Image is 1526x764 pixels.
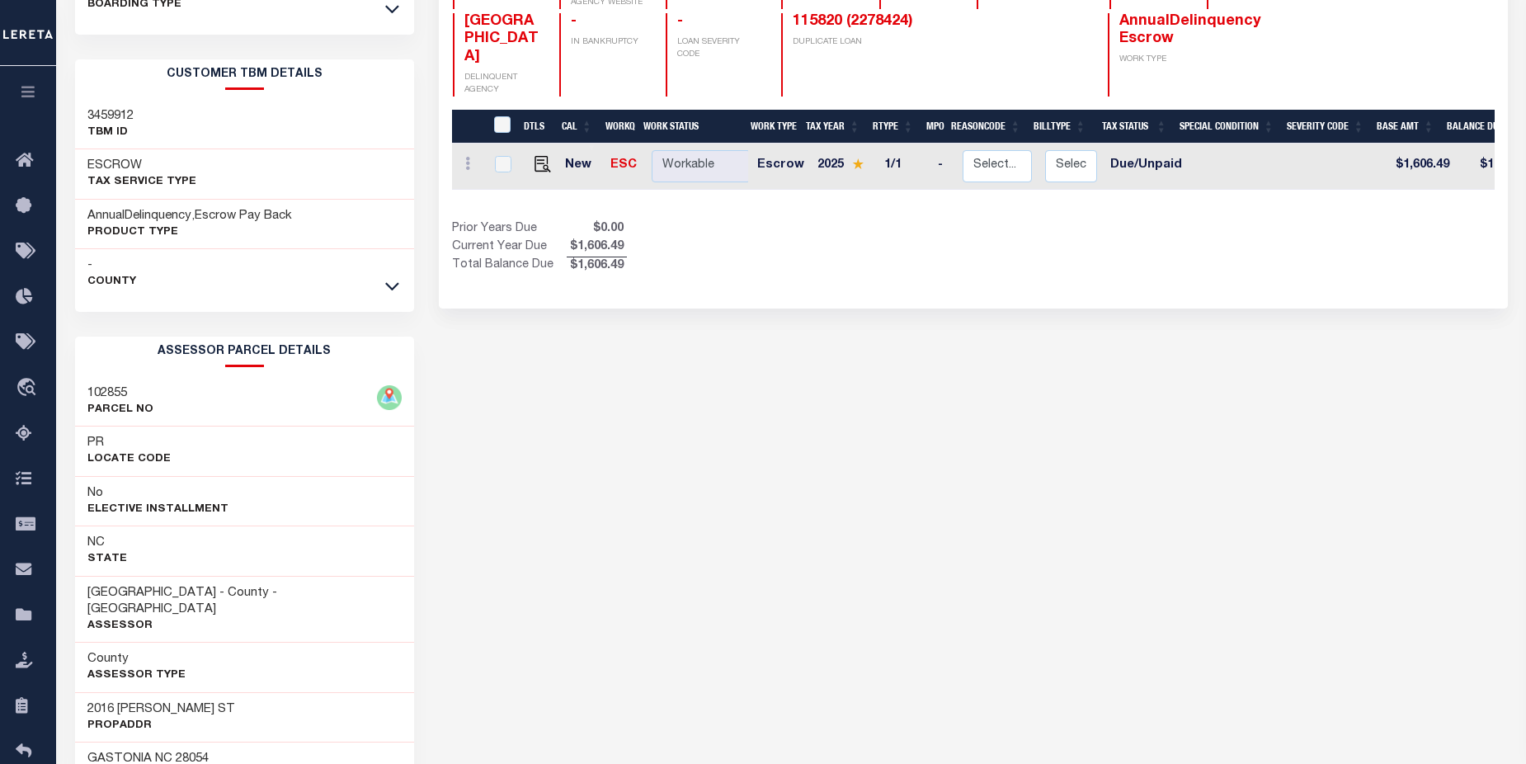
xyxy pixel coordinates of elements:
[87,158,196,174] h3: ESCROW
[793,14,913,29] a: 115820 (2278424)
[87,551,127,568] p: State
[483,110,517,144] th: &nbsp;
[567,220,627,238] span: $0.00
[1119,14,1261,47] span: AnnualDelinquency Escrow
[811,144,878,190] td: 2025
[87,402,153,418] p: PARCEL NO
[452,238,567,257] td: Current Year Due
[87,274,136,290] p: County
[87,108,134,125] h3: 3459912
[87,701,235,718] h3: 2016 [PERSON_NAME] ST
[1370,110,1440,144] th: Base Amt: activate to sort column ascending
[751,144,811,190] td: Escrow
[87,502,228,518] p: Elective Installment
[1173,110,1280,144] th: Special Condition: activate to sort column ascending
[610,159,637,171] a: ESC
[571,14,577,29] span: -
[464,14,539,64] span: [GEOGRAPHIC_DATA]
[677,14,683,29] span: -
[87,718,235,734] p: PropAddr
[87,257,136,274] h3: -
[87,385,153,402] h3: 102855
[944,110,1027,144] th: ReasonCode: activate to sort column ascending
[1027,110,1092,144] th: BillType: activate to sort column ascending
[920,110,944,144] th: MPO
[558,144,604,190] td: New
[567,238,627,257] span: $1,606.49
[87,125,134,141] p: TBM ID
[16,378,42,399] i: travel_explore
[87,618,403,634] p: Assessor
[517,110,555,144] th: DTLS
[1104,144,1189,190] td: Due/Unpaid
[87,435,104,451] h3: PR
[1386,144,1456,190] td: $1,606.49
[452,220,567,238] td: Prior Years Due
[799,110,866,144] th: Tax Year: activate to sort column ascending
[677,36,761,61] p: LOAN SEVERITY CODE
[75,337,415,367] h2: ASSESSOR PARCEL DETAILS
[878,144,931,190] td: 1/1
[452,257,567,275] td: Total Balance Due
[464,72,539,97] p: DELINQUENT AGENCY
[793,36,955,49] p: DUPLICATE LOAN
[599,110,637,144] th: WorkQ
[1280,110,1370,144] th: Severity Code: activate to sort column ascending
[852,158,864,169] img: Star.svg
[571,36,646,49] p: IN BANKRUPTCY
[1092,110,1173,144] th: Tax Status: activate to sort column ascending
[87,174,196,191] p: Tax Service Type
[75,59,415,90] h2: CUSTOMER TBM DETAILS
[87,451,171,468] p: Locate Code
[87,585,403,618] h3: [GEOGRAPHIC_DATA] - County - [GEOGRAPHIC_DATA]
[87,224,292,241] p: Product Type
[87,208,292,224] h3: AnnualDelinquency,Escrow Pay Back
[637,110,749,144] th: Work Status
[866,110,920,144] th: RType: activate to sort column ascending
[567,257,627,276] span: $1,606.49
[452,110,483,144] th: &nbsp;&nbsp;&nbsp;&nbsp;&nbsp;&nbsp;&nbsp;&nbsp;&nbsp;&nbsp;
[87,667,186,684] p: Assessor Type
[555,110,599,144] th: CAL: activate to sort column ascending
[1119,54,1194,66] p: WORK TYPE
[87,651,186,667] h3: County
[87,535,127,551] h3: NC
[744,110,800,144] th: Work Type
[1440,110,1524,144] th: Balance Due: activate to sort column ascending
[931,144,956,190] td: -
[87,485,103,502] h3: No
